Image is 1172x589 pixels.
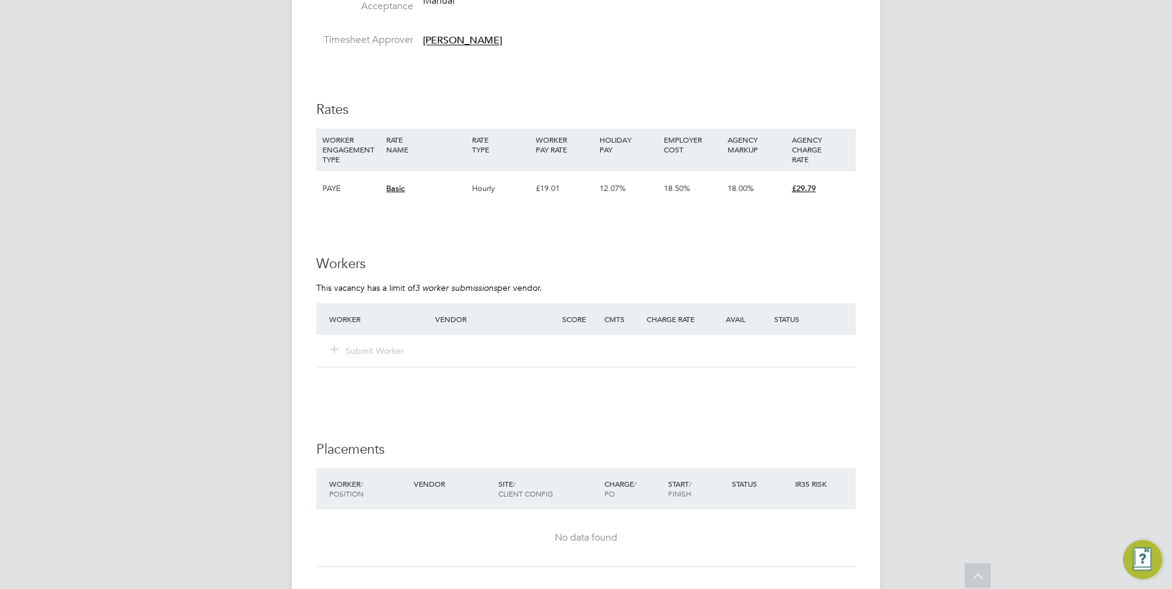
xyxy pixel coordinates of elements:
[498,479,553,498] span: / Client Config
[533,171,596,206] div: £19.01
[661,129,725,160] div: EMPLOYER COST
[789,129,853,170] div: AGENCY CHARGE RATE
[331,345,405,357] button: Submit Worker
[771,308,856,330] div: Status
[792,183,816,193] span: £29.79
[601,308,644,330] div: Cmts
[533,129,596,160] div: WORKER PAY RATE
[559,308,601,330] div: Score
[728,183,754,193] span: 18.00%
[316,34,413,47] label: Timesheet Approver
[1123,540,1162,579] button: Engage Resource Center
[432,308,559,330] div: Vendor
[599,183,626,193] span: 12.07%
[316,101,856,119] h3: Rates
[601,473,665,505] div: Charge
[668,479,691,498] span: / Finish
[596,129,660,160] div: HOLIDAY PAY
[319,129,383,170] div: WORKER ENGAGEMENT TYPE
[316,255,856,273] h3: Workers
[316,441,856,459] h3: Placements
[423,35,502,47] span: [PERSON_NAME]
[316,282,856,293] p: This vacancy has a limit of per vendor.
[729,473,793,495] div: Status
[644,308,707,330] div: Charge Rate
[329,479,363,498] span: / Position
[469,129,533,160] div: RATE TYPE
[329,531,843,544] div: No data found
[707,308,771,330] div: Avail
[326,308,432,330] div: Worker
[411,473,495,495] div: Vendor
[495,473,601,505] div: Site
[664,183,690,193] span: 18.50%
[792,473,834,495] div: IR35 Risk
[415,282,497,293] em: 3 worker submissions
[319,171,383,206] div: PAYE
[386,183,405,193] span: Basic
[604,479,636,498] span: / PO
[469,171,533,206] div: Hourly
[725,129,788,160] div: AGENCY MARKUP
[326,473,411,505] div: Worker
[383,129,468,160] div: RATE NAME
[665,473,729,505] div: Start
